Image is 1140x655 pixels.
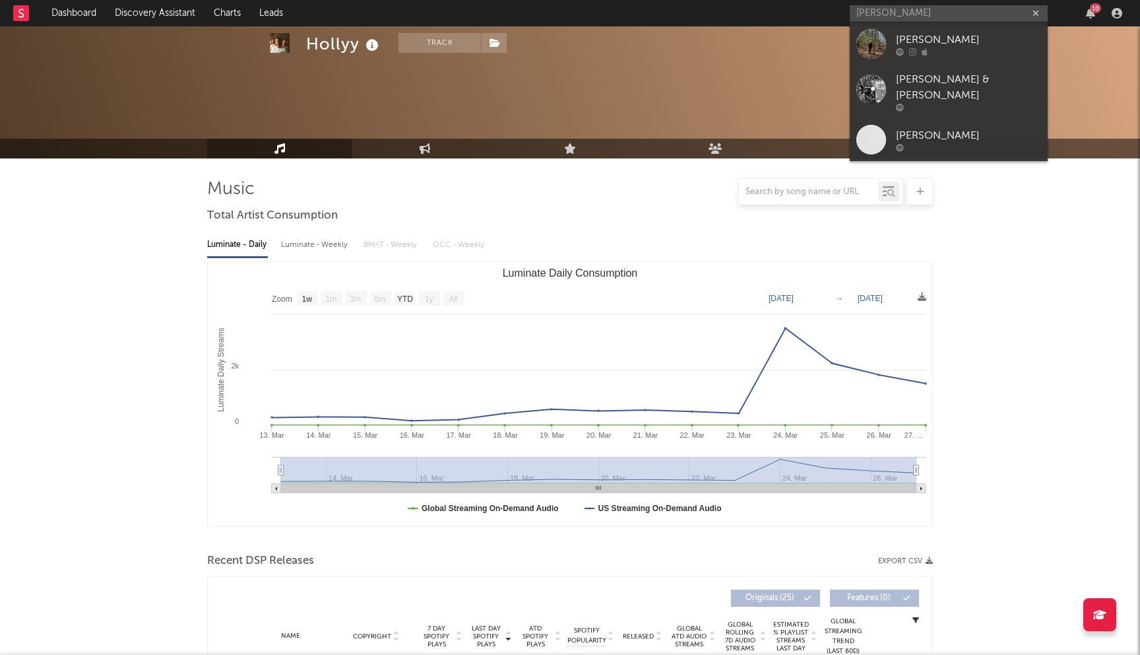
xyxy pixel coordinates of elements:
span: Estimated % Playlist Streams Last Day [773,621,809,652]
text: 27. … [904,431,924,439]
div: 10 [1090,3,1101,13]
text: 17. Mar [446,431,471,439]
button: Originals(25) [731,590,820,607]
span: Originals ( 25 ) [740,594,800,602]
a: [PERSON_NAME] [850,118,1048,161]
text: Zoom [272,294,292,304]
a: [PERSON_NAME] & [PERSON_NAME] [850,65,1048,118]
text: Luminate Daily Consumption [503,267,638,279]
button: Features(0) [830,590,919,607]
text: → [835,294,843,303]
text: 16. Mar [400,431,425,439]
text: 25. Mar [820,431,845,439]
text: 21. Mar [633,431,658,439]
text: 26. Mar [867,431,892,439]
text: [DATE] [858,294,883,303]
text: [DATE] [769,294,794,303]
text: 1y [425,294,433,304]
button: Track [398,33,481,53]
span: Total Artist Consumption [207,208,338,224]
button: Export CSV [878,557,933,565]
text: 20. Mar [586,431,612,439]
text: 14. Mar [306,431,331,439]
text: All [449,294,457,304]
input: Search by song name or URL [739,187,878,197]
span: Copyright [353,633,391,640]
div: [PERSON_NAME] [896,32,1041,48]
text: 13. Mar [259,431,284,439]
input: Search for artists [850,5,1048,22]
button: 10 [1086,8,1095,18]
span: Global ATD Audio Streams [671,625,707,648]
text: 0 [235,417,239,425]
span: Last Day Spotify Plays [468,625,503,648]
span: Features ( 0 ) [839,594,899,602]
svg: Luminate Daily Consumption [208,262,932,526]
span: Recent DSP Releases [207,553,314,569]
span: ATD Spotify Plays [518,625,553,648]
text: 1w [302,294,313,304]
span: Spotify Popularity [567,626,606,646]
text: 2k [231,362,239,370]
a: [PERSON_NAME] [850,22,1048,65]
span: 7 Day Spotify Plays [419,625,454,648]
text: 23. Mar [726,431,751,439]
text: 22. Mar [680,431,705,439]
text: YTD [397,294,413,304]
text: Global Streaming On-Demand Audio [422,504,559,513]
div: Hollyy [306,33,382,55]
text: 1m [326,294,337,304]
div: Luminate - Weekly [281,234,350,256]
text: 18. Mar [493,431,518,439]
text: 24. Mar [773,431,798,439]
text: 3m [350,294,362,304]
text: 6m [375,294,386,304]
text: US Streaming On-Demand Audio [598,504,722,513]
text: 19. Mar [540,431,565,439]
text: 15. Mar [353,431,378,439]
text: Luminate Daily Streams [216,327,226,411]
div: Name [247,631,334,641]
div: [PERSON_NAME] & [PERSON_NAME] [896,72,1041,104]
span: Released [623,633,654,640]
div: [PERSON_NAME] [896,127,1041,143]
span: Global Rolling 7D Audio Streams [722,621,758,652]
div: Luminate - Daily [207,234,268,256]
